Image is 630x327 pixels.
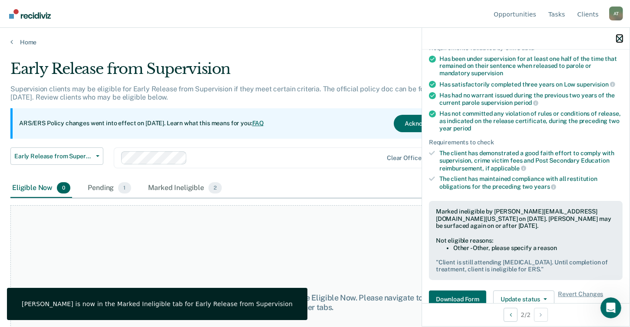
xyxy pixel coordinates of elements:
[208,182,222,194] span: 2
[439,92,623,107] div: Has had no warrant issued during the previous two years of the current parole supervision
[436,237,616,244] div: Not eligible reasons:
[609,7,623,20] div: A T
[493,290,554,308] button: Update status
[422,303,630,326] div: 2 / 2
[577,81,615,88] span: supervision
[472,70,503,77] span: supervision
[147,179,224,198] div: Marked Ineligible
[10,85,478,101] p: Supervision clients may be eligible for Early Release from Supervision if they meet certain crite...
[429,290,490,308] a: Navigate to form link
[429,139,623,146] div: Requirements to check
[491,165,526,172] span: applicable
[10,179,72,198] div: Eligible Now
[9,9,51,19] img: Recidiviz
[439,110,623,132] div: Has not committed any violation of rules or conditions of release, as indicated on the release ce...
[19,119,264,128] p: ARS/ERS Policy changes went into effect on [DATE]. Learn what this means for you:
[504,308,518,322] button: Previous Opportunity
[534,308,548,322] button: Next Opportunity
[453,125,471,132] span: period
[600,297,621,318] iframe: Intercom live chat
[118,182,131,194] span: 1
[436,259,616,274] pre: " Client is still attending [MEDICAL_DATA]. Until completion of treatment, client is ineligible f...
[394,115,476,132] button: Acknowledge & Close
[453,244,616,252] li: Other - Other, please specify a reason
[514,99,538,106] span: period
[439,55,623,77] div: Has been under supervision for at least one half of the time that remained on their sentence when...
[429,290,486,308] button: Download Form
[252,120,264,127] a: FAQ
[439,175,623,190] div: The client has maintained compliance with all restitution obligations for the preceding two
[609,7,623,20] button: Profile dropdown button
[558,290,603,308] span: Revert Changes
[14,153,92,160] span: Early Release from Supervision
[10,38,620,46] a: Home
[86,179,132,198] div: Pending
[387,154,427,162] div: Clear officers
[10,60,483,85] div: Early Release from Supervision
[436,208,616,230] div: Marked ineligible by [PERSON_NAME][EMAIL_ADDRESS][DOMAIN_NAME][US_STATE] on [DATE]. [PERSON_NAME]...
[439,80,623,88] div: Has satisfactorily completed three years on Low
[163,293,467,312] div: At this time, there are no clients who are Eligible Now. Please navigate to one of the other tabs.
[439,150,623,172] div: The client has demonstrated a good faith effort to comply with supervision, crime victim fees and...
[57,182,70,194] span: 0
[22,300,293,308] div: [PERSON_NAME] is now in the Marked Ineligible tab for Early Release from Supervision
[534,183,556,190] span: years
